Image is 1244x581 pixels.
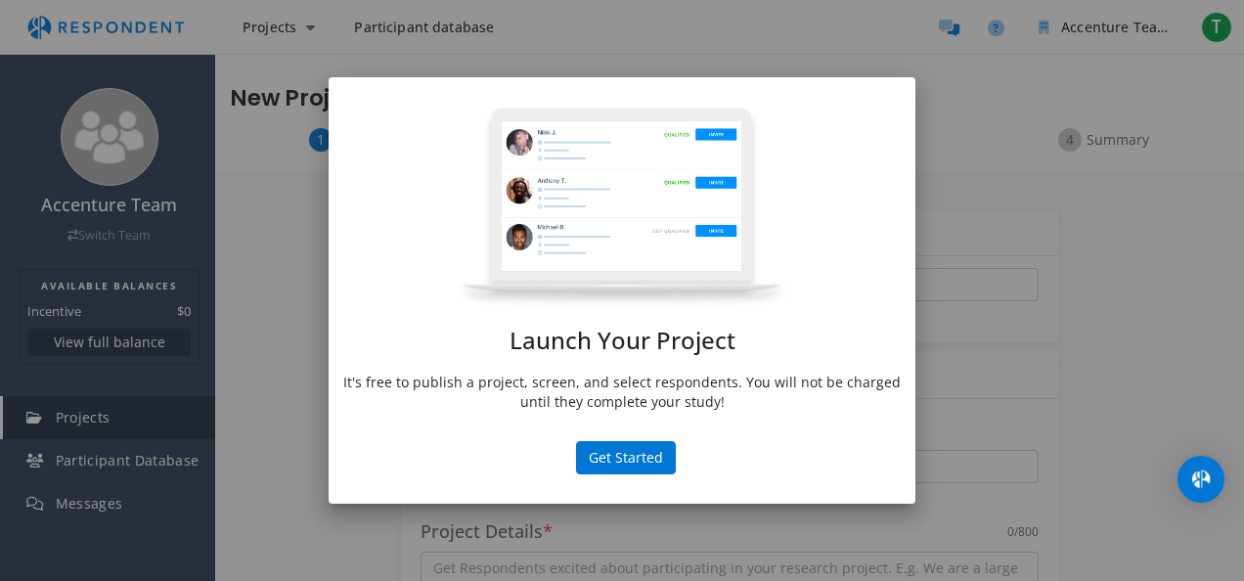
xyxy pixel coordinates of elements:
md-dialog: Launch Your ... [329,77,915,505]
div: Open Intercom Messenger [1177,456,1224,503]
button: Get Started [576,441,676,474]
p: It's free to publish a project, screen, and select respondents. You will not be charged until the... [343,373,901,412]
img: project-modal.png [455,107,789,308]
h1: Launch Your Project [343,328,901,353]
